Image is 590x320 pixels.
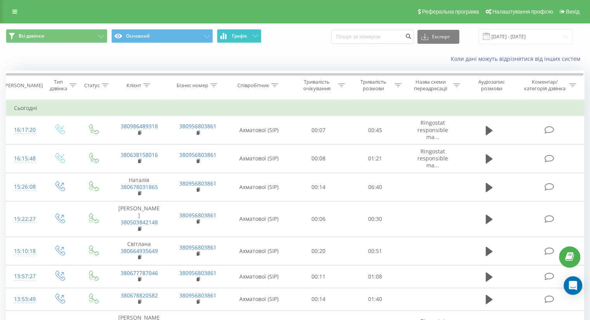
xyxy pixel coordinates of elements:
[410,79,451,92] div: Назва схеми переадресації
[237,82,269,89] div: Співробітник
[49,79,67,92] div: Тип дзвінка
[347,144,403,173] td: 01:21
[3,82,43,89] div: [PERSON_NAME]
[451,55,584,62] a: Коли дані можуть відрізнятися вiд інших систем
[6,29,107,43] button: Всі дзвінки
[14,292,35,307] div: 13:53:49
[6,100,584,116] td: Сьогодні
[291,116,347,145] td: 00:07
[422,9,479,15] span: Реферальна програма
[417,119,448,140] span: Ringostat responsible ma...
[469,79,514,92] div: Аудіозапис розмови
[19,33,44,39] span: Всі дзвінки
[417,148,448,169] span: Ringostat responsible ma...
[227,288,291,310] td: Ахматової (SIP)
[227,116,291,145] td: Ахматової (SIP)
[291,144,347,173] td: 00:08
[522,79,567,92] div: Коментар/категорія дзвінка
[217,29,261,43] button: Графік
[227,144,291,173] td: Ахматової (SIP)
[176,82,208,89] div: Бізнес номер
[110,201,168,237] td: [PERSON_NAME]
[291,173,347,201] td: 00:14
[14,151,35,166] div: 16:15:48
[126,82,141,89] div: Клієнт
[227,265,291,288] td: Ахматової (SIP)
[14,244,35,259] div: 15:10:18
[14,179,35,194] div: 15:26:08
[232,33,247,39] span: Графік
[121,269,158,277] a: 380677787046
[121,292,158,299] a: 380678820582
[179,212,216,219] a: 380956803861
[121,247,158,255] a: 380664935649
[227,201,291,237] td: Ахматової (SIP)
[291,237,347,265] td: 00:20
[291,288,347,310] td: 00:14
[347,116,403,145] td: 00:45
[14,269,35,284] div: 13:57:27
[179,151,216,158] a: 380956803861
[179,244,216,251] a: 380956803861
[121,218,158,226] a: 380503842148
[227,237,291,265] td: Ахматової (SIP)
[121,122,158,130] a: 380986489318
[121,151,158,158] a: 380638158016
[110,237,168,265] td: Світлана
[298,79,336,92] div: Тривалість очікування
[179,292,216,299] a: 380956803861
[417,30,459,44] button: Експорт
[14,212,35,227] div: 15:22:27
[347,237,403,265] td: 00:51
[347,288,403,310] td: 01:40
[227,173,291,201] td: Ахматової (SIP)
[331,30,414,44] input: Пошук за номером
[291,265,347,288] td: 00:11
[179,269,216,277] a: 380956803861
[492,9,553,15] span: Налаштування профілю
[179,122,216,130] a: 380956803861
[111,29,213,43] button: Основний
[110,173,168,201] td: Наталія
[564,276,582,295] div: Open Intercom Messenger
[566,9,580,15] span: Вихід
[354,79,393,92] div: Тривалість розмови
[347,173,403,201] td: 06:40
[291,201,347,237] td: 00:06
[14,122,35,138] div: 16:17:20
[179,180,216,187] a: 380956803861
[84,82,100,89] div: Статус
[121,183,158,191] a: 380678031865
[347,265,403,288] td: 01:08
[347,201,403,237] td: 00:30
